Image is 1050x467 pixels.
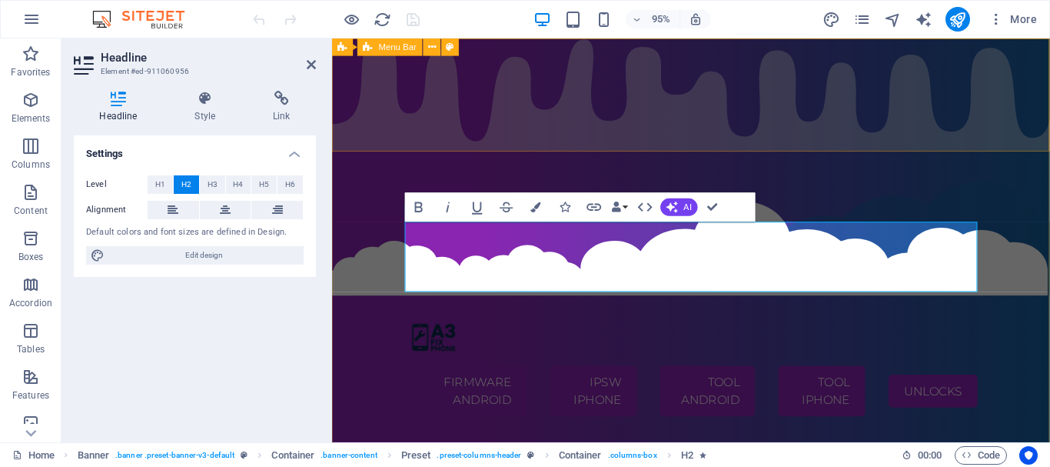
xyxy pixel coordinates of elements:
span: 00 00 [918,446,942,465]
i: This element is a customizable preset [241,451,248,459]
p: Elements [12,112,51,125]
span: H6 [285,175,295,194]
span: . columns-box [608,446,657,465]
span: Click to select. Double-click to edit [681,446,693,465]
button: Edit design [86,246,304,265]
h4: Style [169,91,248,123]
button: Icons [551,192,579,222]
h2: Headline [101,51,316,65]
span: H2 [181,175,191,194]
button: H5 [251,175,277,194]
button: HTML [631,192,659,222]
a: Click to cancel selection. Double-click to open Pages [12,446,55,465]
h6: Session time [902,446,942,465]
button: Colors [522,192,550,222]
div: Default colors and font sizes are defined in Design. [86,226,304,239]
span: More [989,12,1037,27]
label: Alignment [86,201,148,219]
h6: 95% [649,10,673,28]
p: Features [12,389,49,402]
button: text_generator [915,10,933,28]
span: Click to select. Double-click to edit [271,446,314,465]
button: navigator [884,10,902,28]
button: Link [580,192,608,222]
p: Favorites [11,66,50,78]
nav: breadcrumb [78,446,707,465]
button: Click here to leave preview mode and continue editing [342,10,361,28]
i: Publish [949,11,966,28]
span: Click to select. Double-click to edit [78,446,110,465]
p: Tables [17,343,45,355]
button: H4 [226,175,251,194]
span: H5 [259,175,269,194]
button: H2 [174,175,199,194]
p: Accordion [9,297,52,309]
button: design [822,10,841,28]
span: Menu Bar [379,43,417,52]
span: Click to select. Double-click to edit [559,446,602,465]
span: Code [962,446,1000,465]
button: reload [373,10,391,28]
button: Usercentrics [1019,446,1038,465]
img: Editor Logo [88,10,204,28]
button: Confirm (Ctrl+⏎) [699,192,726,222]
i: Pages (Ctrl+Alt+S) [853,11,871,28]
h3: Element #ed-911060956 [101,65,285,78]
button: Code [955,446,1007,465]
button: More [982,7,1043,32]
i: Reload page [374,11,391,28]
span: Edit design [109,246,299,265]
button: Underline (Ctrl+U) [464,192,491,222]
p: Boxes [18,251,44,263]
p: Columns [12,158,50,171]
i: Design (Ctrl+Alt+Y) [822,11,840,28]
i: Element contains an animation [699,451,706,459]
span: H4 [233,175,243,194]
span: H3 [208,175,218,194]
button: AI [660,198,697,216]
span: AI [683,203,691,212]
h4: Link [248,91,316,123]
button: Bold (Ctrl+B) [405,192,433,222]
p: Content [14,205,48,217]
span: . banner .preset-banner-v3-default [115,446,234,465]
button: pages [853,10,872,28]
i: Navigator [884,11,902,28]
span: . banner-content [321,446,377,465]
button: Italic (Ctrl+I) [434,192,462,222]
span: . preset-columns-header [437,446,521,465]
button: H3 [200,175,225,194]
h4: Settings [74,135,316,163]
button: Data Bindings [610,192,630,222]
span: : [929,449,931,461]
button: publish [945,7,970,32]
button: H1 [148,175,173,194]
i: AI Writer [915,11,932,28]
span: H1 [155,175,165,194]
i: On resize automatically adjust zoom level to fit chosen device. [689,12,703,26]
button: 95% [626,10,680,28]
h4: Headline [74,91,169,123]
button: Strikethrough [493,192,520,222]
button: H6 [277,175,303,194]
span: Click to select. Double-click to edit [401,446,431,465]
i: This element is a customizable preset [527,451,534,459]
label: Level [86,175,148,194]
